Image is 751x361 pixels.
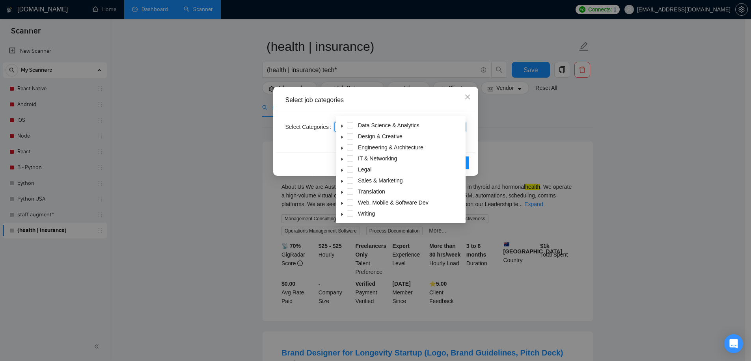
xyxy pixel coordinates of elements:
span: Legal [358,166,371,173]
span: caret-down [340,179,344,183]
span: caret-down [340,135,344,139]
span: Design & Creative [358,133,403,140]
span: Data Science & Analytics [358,122,419,128]
span: caret-down [340,157,344,161]
span: Sales & Marketing [356,176,464,185]
span: Writing [358,210,375,217]
label: Select Categories [285,121,334,133]
span: caret-down [340,168,344,172]
span: IT & Networking [356,154,464,163]
span: Engineering & Architecture [358,144,423,151]
span: Design & Creative [356,132,464,141]
span: Web, Mobile & Software Dev [356,198,464,207]
span: caret-down [340,124,344,128]
span: caret-down [340,146,344,150]
button: Close [457,87,478,108]
span: IT & Networking [358,155,397,162]
span: Writing [356,209,464,218]
span: Data Science & Analytics [356,121,464,130]
span: Translation [358,188,385,195]
span: caret-down [340,212,344,216]
span: Translation [356,187,464,196]
span: Web, Mobile & Software Dev [358,199,429,206]
span: caret-down [340,201,344,205]
div: Select job categories [285,96,466,104]
span: close [464,94,471,100]
span: Legal [356,165,464,174]
span: Engineering & Architecture [356,143,464,152]
div: Open Intercom Messenger [724,334,743,353]
span: caret-down [340,190,344,194]
span: Sales & Marketing [358,177,403,184]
